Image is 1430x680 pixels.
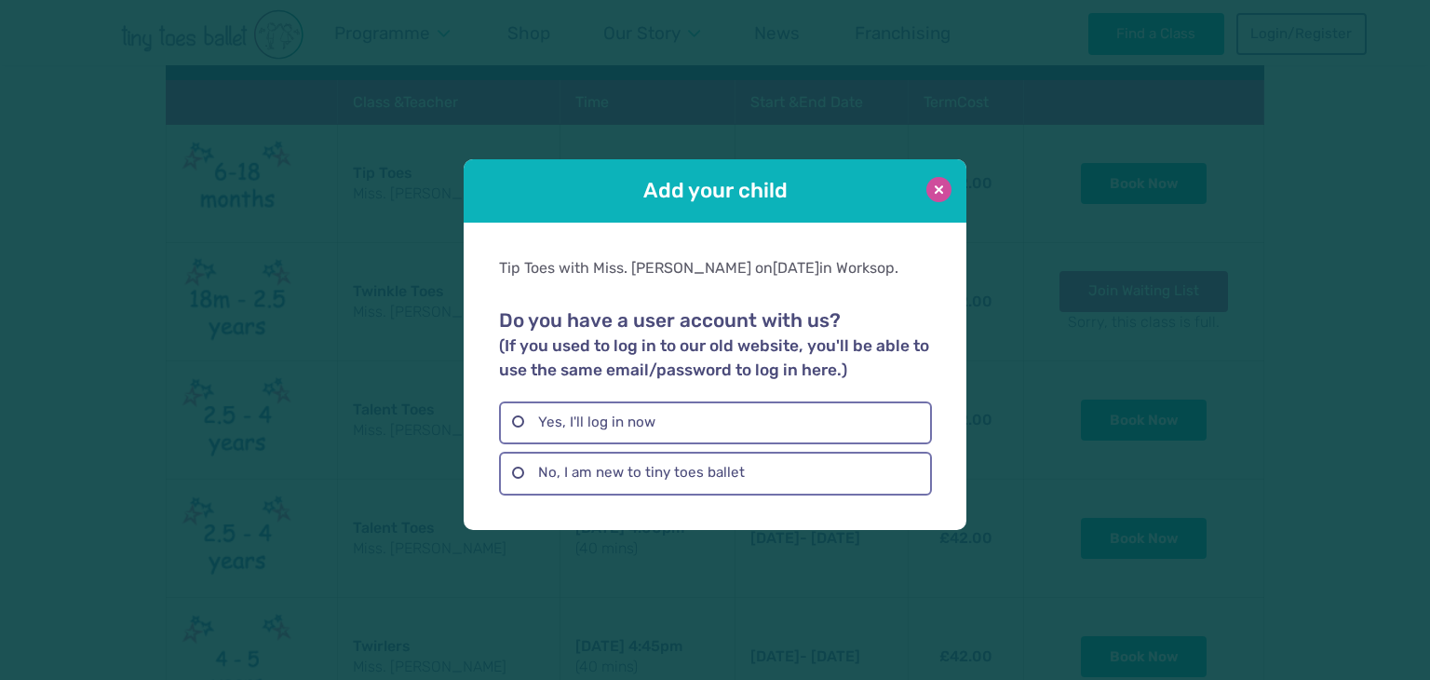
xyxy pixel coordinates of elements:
h2: Do you have a user account with us? [499,309,931,382]
label: No, I am new to tiny toes ballet [499,452,931,495]
label: Yes, I'll log in now [499,401,931,444]
div: Tip Toes with Miss. [PERSON_NAME] on in Worksop. [499,258,931,279]
small: (If you used to log in to our old website, you'll be able to use the same email/password to log i... [499,336,929,379]
span: [DATE] [773,259,819,277]
h1: Add your child [516,176,914,205]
